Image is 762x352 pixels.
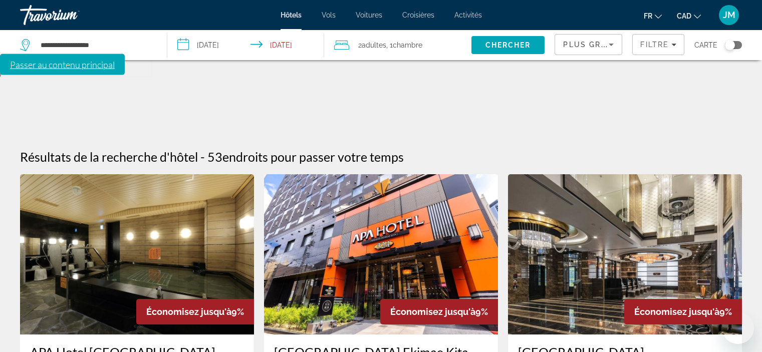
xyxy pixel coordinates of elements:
a: Croisières [402,11,434,19]
button: Select check in and out date [167,30,325,60]
div: 9% [136,299,254,324]
button: Change language [644,9,662,23]
div: 9% [380,299,498,324]
button: Toggle map [717,41,742,50]
button: Change currency [677,9,701,23]
a: Hôtels [281,11,302,19]
span: endroits pour passer votre temps [222,149,404,164]
button: Filters [632,34,684,55]
button: Search [471,36,545,54]
span: Adultes [362,41,386,49]
span: , 1 [386,38,422,52]
img: APA Hotel Nagoya Sakae Kita [20,174,254,334]
span: Économisez jusqu'à [634,306,719,317]
span: fr [644,12,652,20]
h2: 53 [207,149,404,164]
mat-select: Sort by [563,39,614,51]
a: Activités [454,11,482,19]
span: JM [723,10,735,20]
iframe: Bouton de lancement de la fenêtre de messagerie [722,312,754,344]
span: Économisez jusqu'à [146,306,231,317]
span: Chercher [485,41,531,49]
a: Travorium [20,2,120,28]
a: Voitures [356,11,382,19]
input: Search hotel destination [40,38,152,53]
span: Chambre [393,41,422,49]
button: Travelers: 2 adults, 0 children [324,30,471,60]
button: User Menu [716,5,742,26]
a: Vols [322,11,336,19]
span: Carte [694,38,717,52]
span: 2 [358,38,386,52]
img: APA Hotel Nagoya Ekimae Kita [264,174,498,334]
span: - [200,149,205,164]
span: Économisez jusqu'à [390,306,475,317]
div: 9% [624,299,742,324]
span: CAD [677,12,691,20]
span: Filtre [640,41,669,49]
h1: Résultats de la recherche d'hôtel [20,149,198,164]
span: Plus grandes économies [563,41,683,49]
img: APA Hotel Nagoya Ekimae [508,174,742,334]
